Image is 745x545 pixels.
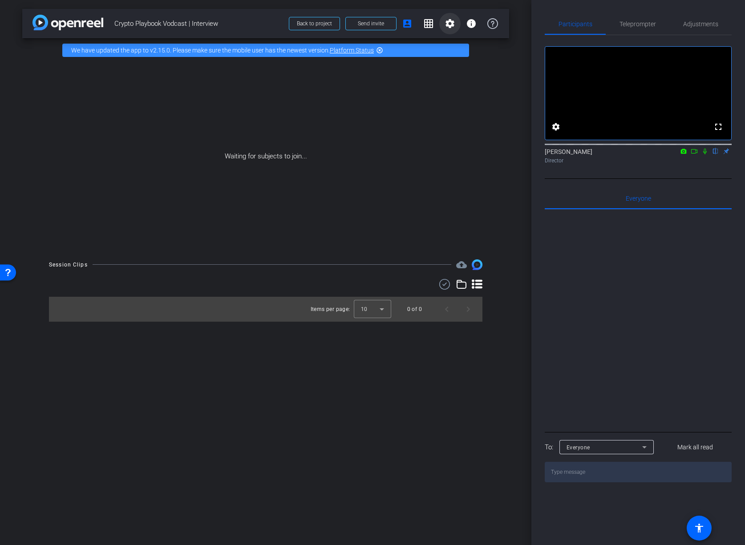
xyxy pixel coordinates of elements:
[297,20,332,27] span: Back to project
[466,18,477,29] mat-icon: info
[545,147,732,165] div: [PERSON_NAME]
[402,18,413,29] mat-icon: account_box
[32,15,103,30] img: app-logo
[62,44,469,57] div: We have updated the app to v2.15.0. Please make sure the mobile user has the newest version.
[567,444,590,451] span: Everyone
[458,299,479,320] button: Next page
[694,523,705,533] mat-icon: accessibility
[677,443,713,452] span: Mark all read
[551,121,561,132] mat-icon: settings
[472,259,482,270] img: Session clips
[545,442,553,452] div: To:
[22,62,509,250] div: Waiting for subjects to join...
[659,439,732,455] button: Mark all read
[358,20,384,27] span: Send invite
[345,17,397,30] button: Send invite
[713,121,724,132] mat-icon: fullscreen
[545,157,732,165] div: Director
[114,15,283,32] span: Crypto Playbook Vodcast | Interview
[619,21,656,27] span: Teleprompter
[445,18,455,29] mat-icon: settings
[456,259,467,270] mat-icon: cloud_upload
[407,305,422,314] div: 0 of 0
[330,47,374,54] a: Platform Status
[626,195,651,202] span: Everyone
[456,259,467,270] span: Destinations for your clips
[289,17,340,30] button: Back to project
[311,305,350,314] div: Items per page:
[559,21,592,27] span: Participants
[423,18,434,29] mat-icon: grid_on
[683,21,718,27] span: Adjustments
[49,260,88,269] div: Session Clips
[436,299,458,320] button: Previous page
[710,147,721,155] mat-icon: flip
[376,47,383,54] mat-icon: highlight_off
